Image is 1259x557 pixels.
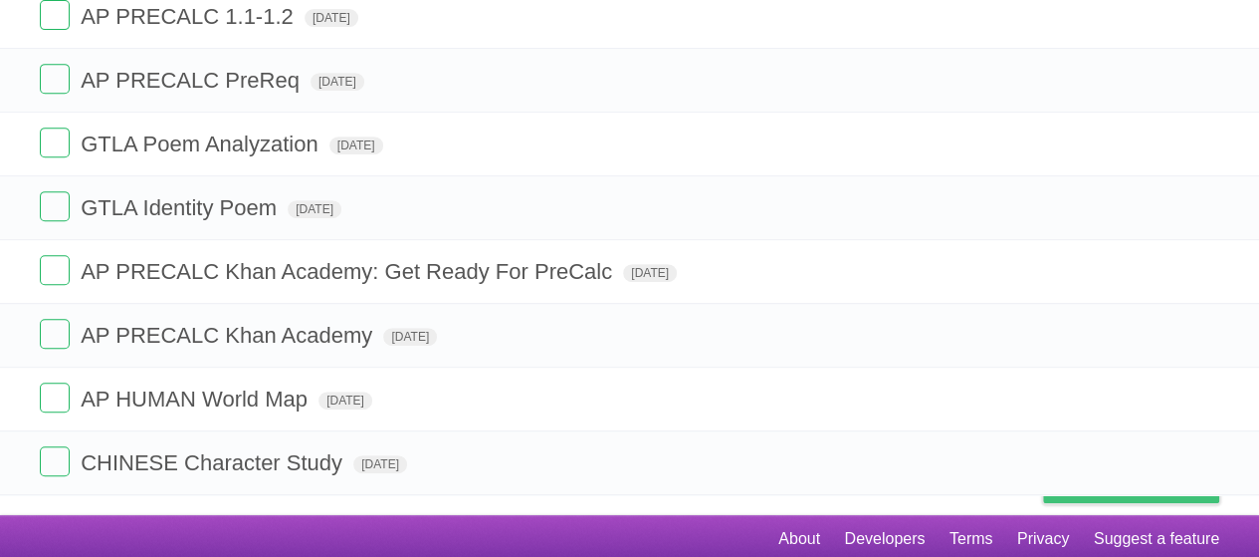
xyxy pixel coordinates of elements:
[305,9,358,27] span: [DATE]
[288,200,341,218] span: [DATE]
[40,128,70,157] label: Done
[81,259,617,284] span: AP PRECALC Khan Academy: Get Ready For PreCalc
[81,195,282,220] span: GTLA Identity Poem
[81,132,322,156] span: GTLA Poem Analyzation
[623,264,677,282] span: [DATE]
[81,68,305,93] span: AP PRECALC PreReq
[81,387,313,412] span: AP HUMAN World Map
[1085,467,1209,502] span: Buy me a coffee
[81,323,377,348] span: AP PRECALC Khan Academy
[40,191,70,221] label: Done
[81,450,347,475] span: CHINESE Character Study
[329,137,383,154] span: [DATE]
[40,383,70,413] label: Done
[318,392,372,410] span: [DATE]
[353,455,407,473] span: [DATE]
[40,255,70,285] label: Done
[311,73,364,91] span: [DATE]
[81,4,299,29] span: AP PRECALC 1.1-1.2
[40,64,70,94] label: Done
[383,328,437,346] span: [DATE]
[40,319,70,349] label: Done
[40,446,70,476] label: Done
